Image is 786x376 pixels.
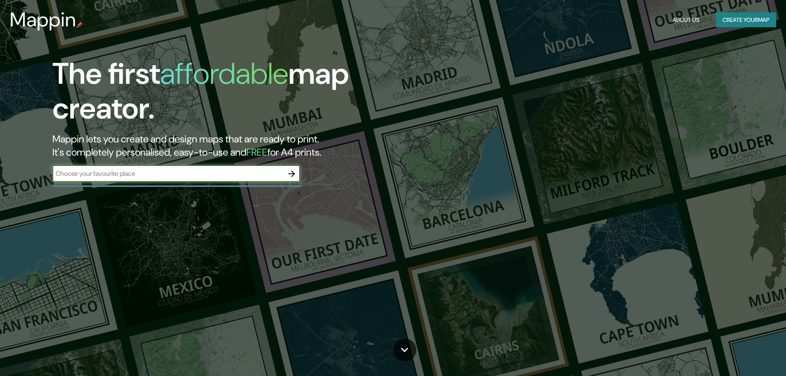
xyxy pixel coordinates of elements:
[52,132,446,159] h2: Mappin lets you create and design maps that are ready to print. It's completely personalised, eas...
[669,12,703,28] button: About Us
[10,8,76,31] h3: Mappin
[246,146,267,158] h5: FREE
[76,21,83,28] img: mappin-pin
[160,54,288,93] h1: affordable
[716,12,776,28] button: Create yourmap
[52,169,283,178] input: Choose your favourite place
[52,57,446,132] h1: The first map creator.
